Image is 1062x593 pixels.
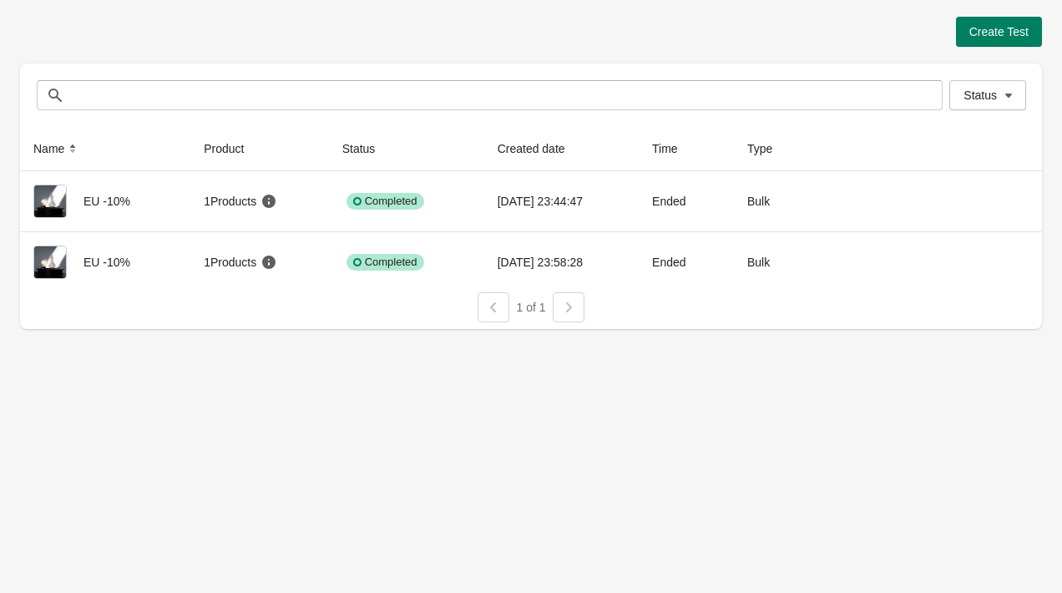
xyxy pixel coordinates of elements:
[336,134,399,164] button: Status
[747,246,816,279] div: Bulk
[33,246,177,279] div: EU -10%
[949,80,1026,110] button: Status
[645,134,701,164] button: Time
[741,134,796,164] button: Type
[346,254,424,271] div: Completed
[969,25,1029,38] span: Create Test
[652,185,721,218] div: Ended
[498,185,625,218] div: [DATE] 23:44:47
[956,17,1042,47] button: Create Test
[498,246,625,279] div: [DATE] 23:58:28
[204,254,277,271] div: 1 Products
[346,193,424,210] div: Completed
[491,134,589,164] button: Created date
[27,134,88,164] button: Name
[197,134,267,164] button: Product
[204,193,277,210] div: 1 Products
[963,89,997,102] span: Status
[652,246,721,279] div: Ended
[516,301,545,314] span: 1 of 1
[33,185,177,218] div: EU -10%
[747,185,816,218] div: Bulk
